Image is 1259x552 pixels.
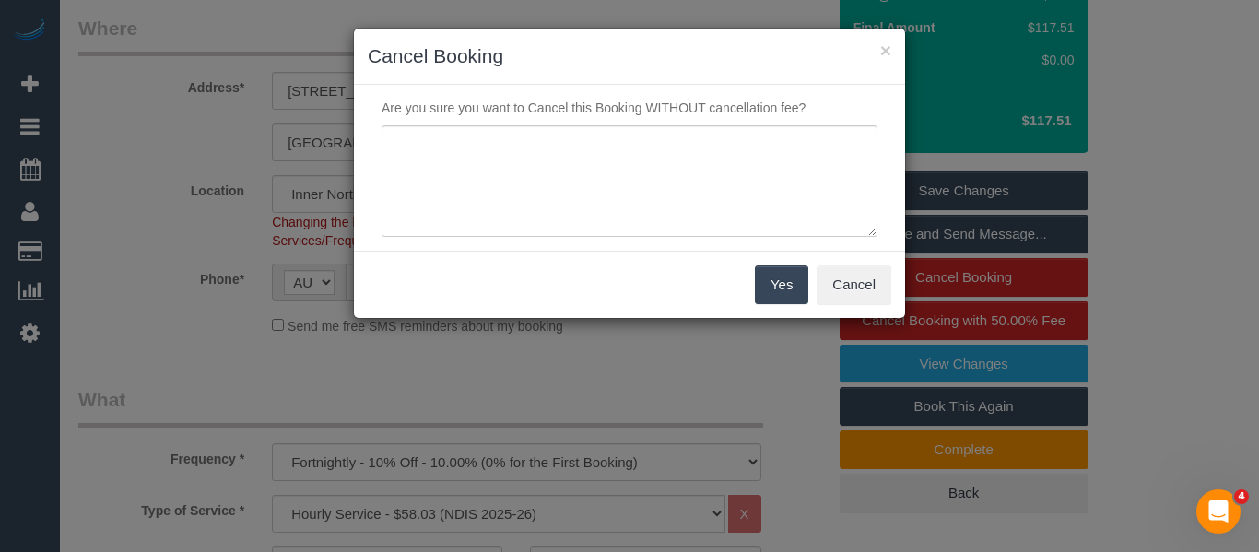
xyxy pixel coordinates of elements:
span: 4 [1234,489,1249,504]
p: Are you sure you want to Cancel this Booking WITHOUT cancellation fee? [368,99,891,117]
iframe: Intercom live chat [1196,489,1241,534]
button: Cancel [817,265,891,304]
sui-modal: Cancel Booking [354,29,905,318]
button: Yes [755,265,808,304]
h3: Cancel Booking [368,42,891,70]
button: × [880,41,891,60]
